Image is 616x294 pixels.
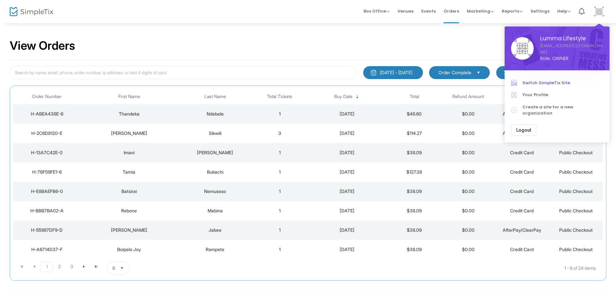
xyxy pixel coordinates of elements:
[387,89,441,104] th: Total
[387,162,441,182] td: $127.38
[503,111,541,117] span: AfterPay/ClearPay
[559,227,593,233] span: Public Checkout
[510,188,534,194] span: Credit Card
[421,3,436,19] span: Events
[397,3,414,19] span: Venues
[253,104,307,124] td: 1
[510,169,534,175] span: Credit Card
[253,220,307,240] td: 1
[511,77,603,89] a: Switch SimpleTix Site
[82,130,176,137] div: Bradley
[179,246,251,253] div: Rampete
[540,55,603,62] span: Role: OWNER
[387,143,441,162] td: $38.09
[559,169,593,175] span: Public Checkout
[40,262,53,272] span: Page 1
[253,124,307,143] td: 3
[308,111,386,117] div: 19/8/2025
[387,201,441,220] td: $38.09
[540,43,603,55] a: [EMAIL_ADDRESS][DOMAIN_NAME]
[522,80,603,86] span: Switch SimpleTix Site
[15,188,79,195] div: H-E8BAEFB6-0
[308,130,386,137] div: 17/8/2025
[387,124,441,143] td: $114.27
[15,130,79,137] div: H-2C6D8120-E
[10,39,75,53] h2: View Orders
[179,208,251,214] div: Mabina
[522,104,603,117] span: Create a site for a new organization
[179,149,251,156] div: Mungai
[82,169,176,175] div: Tamia
[308,208,386,214] div: 11/8/2025
[510,247,534,252] span: Credit Card
[387,104,441,124] td: $48.60
[444,3,459,19] span: Orders
[15,111,79,117] div: H-ABEA438E-6
[81,264,87,269] span: Go to the next page
[540,35,603,43] span: Lumma Lifestyle
[15,227,79,233] div: H-55987DF9-D
[82,111,176,117] div: Thandeka
[441,124,495,143] td: $0.00
[441,201,495,220] td: $0.00
[441,104,495,124] td: $0.00
[15,208,79,214] div: H-BBB7BA02-A
[82,246,176,253] div: Boipelo Joy
[522,92,603,98] span: Your Profile
[364,8,390,14] span: Box Office
[253,201,307,220] td: 1
[15,169,79,175] div: H-76F59FE1-6
[179,227,251,233] div: Jabee
[15,246,79,253] div: H-A6714D37-F
[194,262,596,275] kendo-pager-info: 1 - 8 of 24 items
[179,188,251,195] div: Nemuseso
[204,94,226,99] span: Last Name
[510,150,534,155] span: Credit Card
[308,246,386,253] div: 3/8/2025
[10,66,357,79] input: Search by name, email, phone, order number, ip address, or last 4 digits of card
[467,8,494,14] span: Marketing
[387,182,441,201] td: $38.09
[253,89,307,104] th: Total Tickets
[441,89,495,104] th: Refund Amount
[503,69,510,76] img: filter
[82,227,176,233] div: Sarah
[511,101,603,119] a: Create a site for a new organization
[441,162,495,182] td: $0.00
[253,182,307,201] td: 1
[502,8,523,14] span: Reports
[363,66,423,79] button: [DATE] - [DATE]
[355,94,360,99] span: Sortable
[516,127,531,133] span: Logout
[179,111,251,117] div: Ndebele
[15,149,79,156] div: H-13A7C42E-0
[13,89,603,259] div: Data table
[441,182,495,201] td: $0.00
[253,143,307,162] td: 1
[253,240,307,259] td: 1
[474,69,483,76] button: Select
[510,208,534,213] span: Credit Card
[438,69,471,76] span: Order Complete
[511,124,536,136] button: Logout
[511,89,603,101] a: Your Profile
[94,264,99,269] span: Go to the last page
[118,262,127,274] button: Select
[308,188,386,195] div: 16/8/2025
[82,208,176,214] div: Rebone
[253,162,307,182] td: 1
[334,94,353,99] span: Buy Date
[179,169,251,175] div: Bukachi
[503,227,541,233] span: AfterPay/ClearPay
[441,220,495,240] td: $0.00
[53,262,66,271] span: Page 2
[308,169,386,175] div: 16/8/2025
[308,227,386,233] div: 8/8/2025
[82,188,176,195] div: Batsirai
[530,3,549,19] span: Settings
[66,262,78,271] span: Page 3
[112,265,115,271] span: 8
[557,8,571,14] span: Help
[78,262,90,271] span: Go to the next page
[559,150,593,155] span: Public Checkout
